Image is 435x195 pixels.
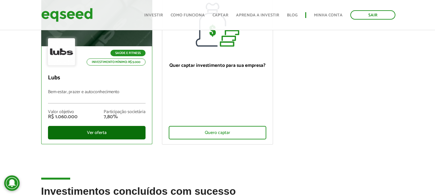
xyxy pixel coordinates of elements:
[104,110,146,114] div: Participação societária
[350,10,395,20] a: Sair
[48,126,146,139] div: Ver oferta
[314,13,343,17] a: Minha conta
[48,114,78,120] div: R$ 1.060.000
[171,13,205,17] a: Como funciona
[48,90,146,103] p: Bem-estar, prazer e autoconhecimento
[213,13,228,17] a: Captar
[87,58,146,66] p: Investimento mínimo: R$ 5.000
[287,13,298,17] a: Blog
[236,13,279,17] a: Aprenda a investir
[48,75,146,82] p: Lubs
[48,110,78,114] div: Valor objetivo
[104,114,146,120] div: 7,80%
[110,50,146,56] p: Saúde e Fitness
[169,63,266,68] p: Quer captar investimento para sua empresa?
[144,13,163,17] a: Investir
[169,126,266,139] div: Quero captar
[41,6,93,23] img: EqSeed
